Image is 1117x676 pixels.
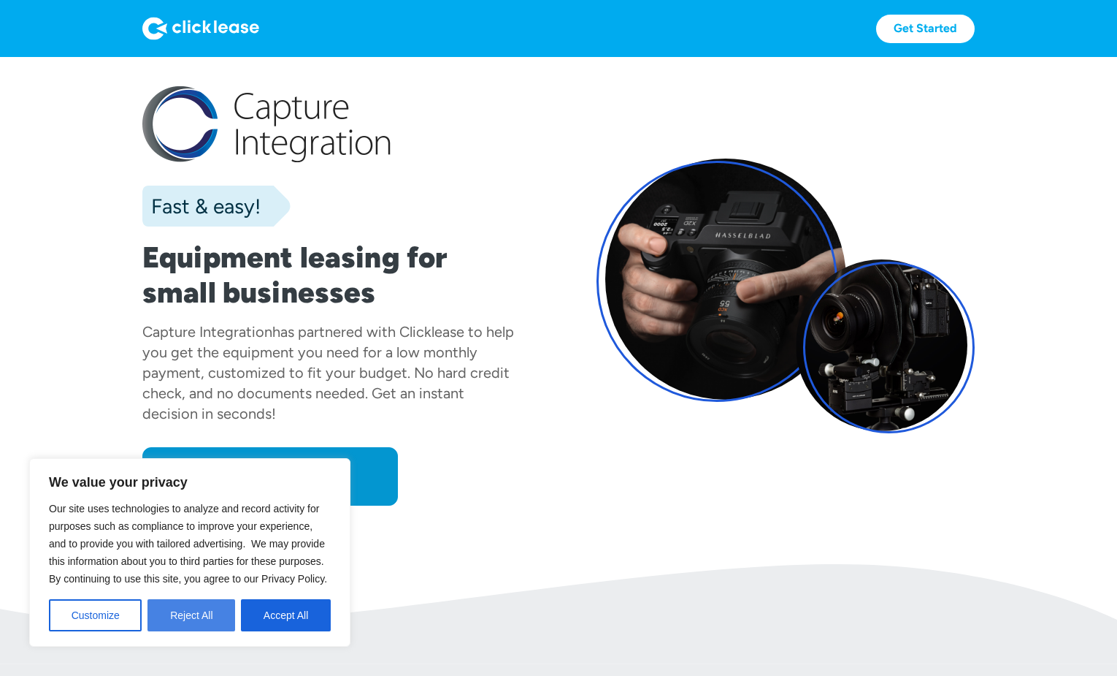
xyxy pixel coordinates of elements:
div: Fast & easy! [142,191,261,221]
p: We value your privacy [49,474,331,491]
button: Reject All [147,599,235,631]
span: Our site uses technologies to analyze and record activity for purposes such as compliance to impr... [49,503,327,585]
a: Get Started [876,15,975,43]
div: We value your privacy [29,458,350,647]
button: Customize [49,599,142,631]
a: Apply now [142,447,398,506]
img: Logo [142,17,259,40]
div: has partnered with Clicklease to help you get the equipment you need for a low monthly payment, c... [142,323,514,422]
div: Capture Integration [142,323,272,341]
h1: Equipment leasing for small businesses [142,240,521,310]
button: Accept All [241,599,331,631]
